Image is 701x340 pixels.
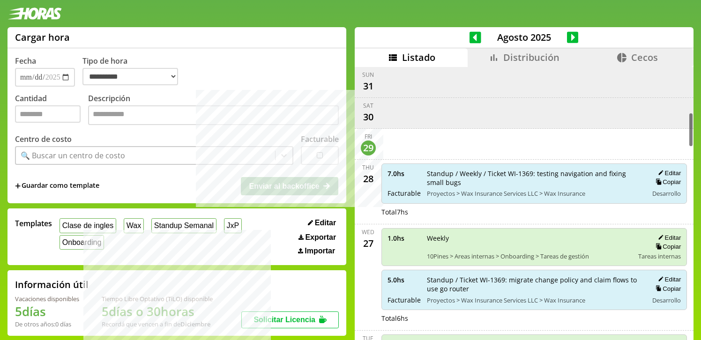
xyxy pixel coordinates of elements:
span: + [15,181,21,191]
input: Cantidad [15,105,81,123]
img: logotipo [7,7,62,20]
button: Copiar [653,178,681,186]
div: De otros años: 0 días [15,320,79,328]
label: Descripción [88,93,339,127]
span: Weekly [427,234,632,243]
span: Agosto 2025 [481,31,567,44]
span: 7.0 hs [388,169,420,178]
button: Copiar [653,243,681,251]
span: 1.0 hs [388,234,420,243]
h2: Información útil [15,278,89,291]
div: 29 [361,140,376,155]
textarea: Descripción [88,105,339,125]
b: Diciembre [180,320,210,328]
button: Clase de ingles [60,218,116,233]
label: Facturable [301,134,339,144]
span: Editar [315,219,336,227]
div: 27 [361,236,376,251]
span: 5.0 hs [388,275,420,284]
div: Sun [362,71,374,79]
div: Vacaciones disponibles [15,295,79,303]
span: Exportar [305,233,336,242]
div: 28 [361,171,376,186]
div: Wed [362,228,374,236]
button: Standup Semanal [151,218,216,233]
div: 31 [361,79,376,94]
span: Importar [305,247,335,255]
span: +Guardar como template [15,181,99,191]
span: Standup / Weekly / Ticket WI-1369: testing navigation and fixing small bugs [427,169,642,187]
span: Tareas internas [638,252,681,260]
h1: 5 días [15,303,79,320]
span: Templates [15,218,52,229]
span: Facturable [388,189,420,198]
span: Cecos [631,51,658,64]
span: Proyectos > Wax Insurance Services LLC > Wax Insurance [427,296,642,304]
div: Sat [363,102,373,110]
h1: Cargar hora [15,31,70,44]
button: Copiar [653,285,681,293]
div: 🔍 Buscar un centro de costo [21,150,125,161]
button: Onboarding [60,235,104,250]
span: Desarrollo [652,296,681,304]
span: Proyectos > Wax Insurance Services LLC > Wax Insurance [427,189,642,198]
span: Standup / Ticket WI-1369: migrate change policy and claim flows to use go router [427,275,642,293]
span: 10Pines > Areas internas > Onboarding > Tareas de gestión [427,252,632,260]
button: Solicitar Licencia [241,311,339,328]
button: Editar [655,169,681,177]
div: Fri [365,133,372,140]
button: Exportar [296,233,339,242]
div: Tiempo Libre Optativo (TiLO) disponible [102,295,213,303]
button: Editar [655,275,681,283]
button: Editar [305,218,339,228]
label: Fecha [15,56,36,66]
div: 30 [361,110,376,125]
div: Total 6 hs [381,314,687,323]
button: Wax [124,218,144,233]
span: Facturable [388,296,420,304]
button: Editar [655,234,681,242]
label: Tipo de hora [82,56,186,87]
button: JxP [224,218,242,233]
span: Distribución [503,51,559,64]
span: Listado [402,51,435,64]
select: Tipo de hora [82,68,178,85]
span: Desarrollo [652,189,681,198]
div: Thu [362,163,374,171]
div: Total 7 hs [381,207,687,216]
div: Recordá que vencen a fin de [102,320,213,328]
label: Cantidad [15,93,88,127]
span: Solicitar Licencia [254,316,315,324]
label: Centro de costo [15,134,72,144]
h1: 5 días o 30 horas [102,303,213,320]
